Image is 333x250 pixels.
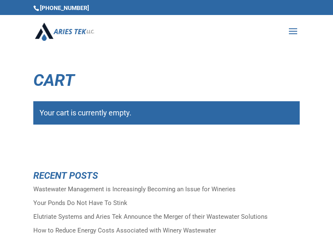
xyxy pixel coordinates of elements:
[33,140,106,160] a: Return to shop
[33,5,89,11] span: [PHONE_NUMBER]
[33,185,236,193] a: Wastewater Management is Increasingly Becoming an Issue for Wineries
[33,199,127,207] a: Your Ponds Do Not Have To Stink
[33,72,300,93] h1: Cart
[33,213,268,220] a: Elutriate Systems and Aries Tek Announce the Merger of their Wastewater Solutions
[33,227,216,234] a: How to Reduce Energy Costs Associated with Winery Wastewater
[35,22,94,40] img: Aries Tek
[33,171,300,185] h4: Recent Posts
[33,101,300,125] div: Your cart is currently empty.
